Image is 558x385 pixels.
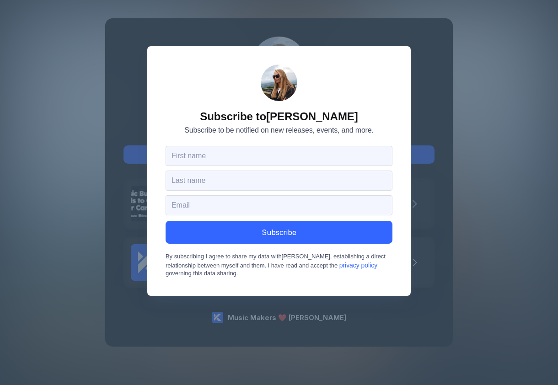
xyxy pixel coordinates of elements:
span: Subscribe to [PERSON_NAME] [200,112,358,121]
span: By subscribing I agree to share my data with [PERSON_NAME] , establishing a direct relationship b... [166,253,392,278]
input: First name [166,146,392,166]
a: privacy policy [339,262,377,269]
span: Subscribe to be notified on new releases, events, and more. [184,126,373,135]
input: Email [166,195,392,215]
button: Subscribe [166,221,392,244]
div: Alina Verbenchuk [261,64,297,101]
img: 160x160 [261,64,297,101]
input: Last name [166,171,392,191]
